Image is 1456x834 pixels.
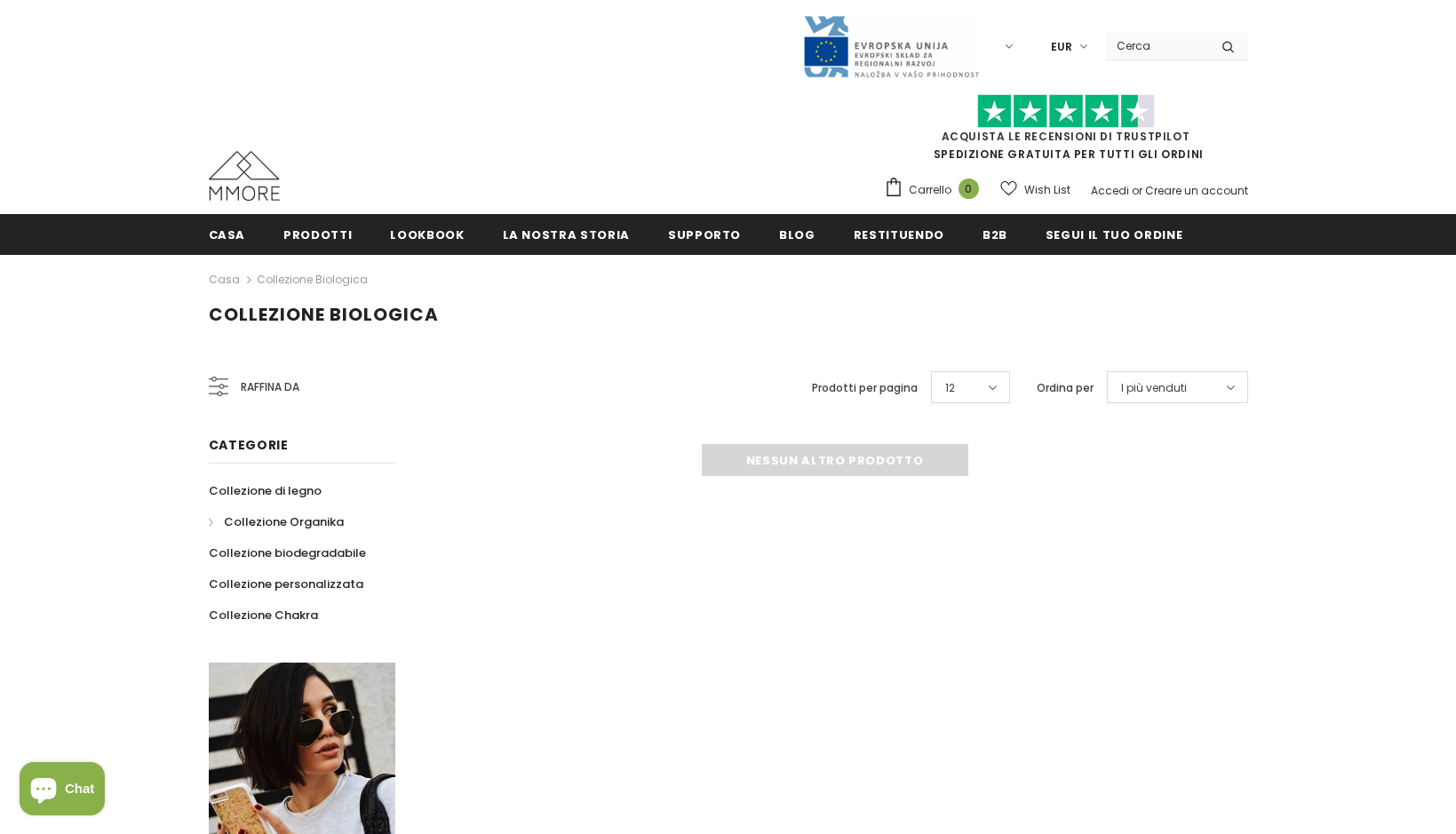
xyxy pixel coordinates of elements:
span: EUR [1051,38,1072,56]
span: Collezione biodegradabile [209,544,366,561]
span: Collezione biologica [209,302,439,327]
a: Casa [209,214,246,254]
span: Casa [209,226,246,243]
a: Wish List [1000,174,1070,205]
span: Wish List [1024,181,1070,199]
a: Javni Razpis [802,38,980,53]
a: Collezione Organika [209,506,344,537]
a: Collezione di legno [209,475,322,506]
a: Prodotti [283,214,352,254]
span: La nostra storia [503,226,630,243]
a: Collezione biologica [257,272,368,287]
a: Collezione personalizzata [209,568,363,600]
span: Segui il tuo ordine [1046,226,1182,243]
span: Carrello [909,181,951,199]
a: Lookbook [390,214,464,254]
span: 0 [959,179,979,199]
span: 12 [945,379,955,397]
img: Javni Razpis [802,14,980,79]
span: or [1132,183,1142,198]
a: Creare un account [1145,183,1248,198]
a: Collezione Chakra [209,600,318,631]
input: Search Site [1106,33,1208,59]
img: Casi MMORE [209,151,280,201]
span: Collezione Organika [224,513,344,530]
span: Raffina da [241,377,299,397]
span: B2B [983,226,1007,243]
a: Accedi [1091,183,1129,198]
a: Acquista le recensioni di TrustPilot [942,129,1190,144]
span: Collezione personalizzata [209,576,363,592]
span: I più venduti [1121,379,1187,397]
span: Collezione Chakra [209,607,318,624]
a: Restituendo [854,214,944,254]
a: Carrello 0 [884,177,988,203]
label: Prodotti per pagina [812,379,918,397]
span: Prodotti [283,226,352,243]
label: Ordina per [1037,379,1094,397]
inbox-online-store-chat: Shopify online store chat [14,762,110,820]
span: Collezione di legno [209,482,322,499]
span: Lookbook [390,226,464,243]
a: Collezione biodegradabile [209,537,366,568]
a: Blog [779,214,816,254]
span: Blog [779,226,816,243]
span: Restituendo [854,226,944,243]
span: Categorie [209,436,289,454]
img: Fidati di Pilot Stars [977,94,1155,129]
span: supporto [668,226,741,243]
a: Casa [209,269,240,290]
a: B2B [983,214,1007,254]
a: La nostra storia [503,214,630,254]
span: SPEDIZIONE GRATUITA PER TUTTI GLI ORDINI [884,102,1248,162]
a: Segui il tuo ordine [1046,214,1182,254]
a: supporto [668,214,741,254]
